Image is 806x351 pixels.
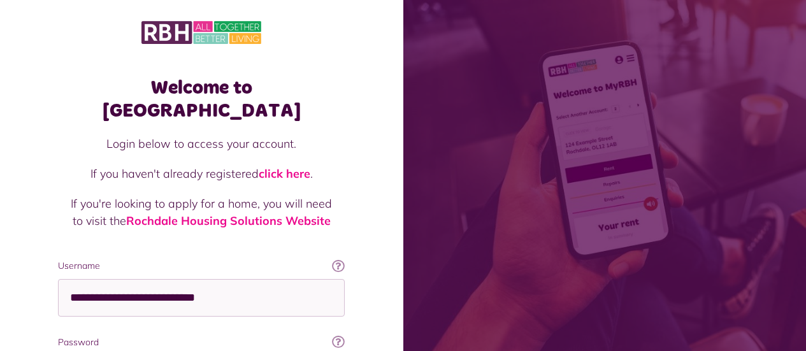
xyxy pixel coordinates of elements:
a: Rochdale Housing Solutions Website [126,213,331,228]
a: click here [259,166,310,181]
p: Login below to access your account. [71,135,332,152]
h1: Welcome to [GEOGRAPHIC_DATA] [58,76,345,122]
p: If you haven't already registered . [71,165,332,182]
label: Username [58,259,345,273]
label: Password [58,336,345,349]
p: If you're looking to apply for a home, you will need to visit the [71,195,332,229]
img: MyRBH [141,19,261,46]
